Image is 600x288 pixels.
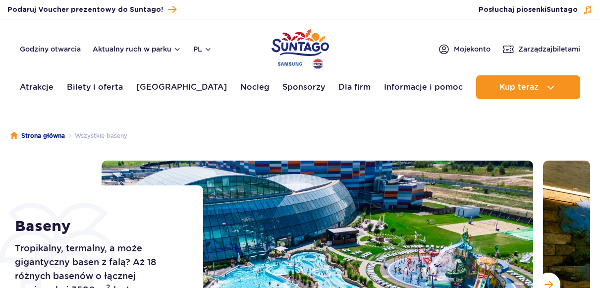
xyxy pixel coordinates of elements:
[454,44,491,54] span: Moje konto
[67,75,123,99] a: Bilety i oferta
[338,75,371,99] a: Dla firm
[272,25,329,70] a: Park of Poland
[476,75,580,99] button: Kup teraz
[240,75,270,99] a: Nocleg
[384,75,463,99] a: Informacje i pomoc
[65,131,127,141] li: Wszystkie baseny
[7,3,176,16] a: Podaruj Voucher prezentowy do Suntago!
[20,75,54,99] a: Atrakcje
[479,5,593,15] button: Posłuchaj piosenkiSuntago
[499,83,539,92] span: Kup teraz
[10,131,65,141] a: Strona główna
[282,75,325,99] a: Sponsorzy
[193,44,212,54] button: pl
[502,43,580,55] a: Zarządzajbiletami
[20,44,81,54] a: Godziny otwarcia
[136,75,227,99] a: [GEOGRAPHIC_DATA]
[93,45,181,53] button: Aktualny ruch w parku
[479,5,578,15] span: Posłuchaj piosenki
[546,6,578,13] span: Suntago
[15,218,181,235] h1: Baseny
[7,5,163,15] span: Podaruj Voucher prezentowy do Suntago!
[438,43,491,55] a: Mojekonto
[518,44,580,54] span: Zarządzaj biletami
